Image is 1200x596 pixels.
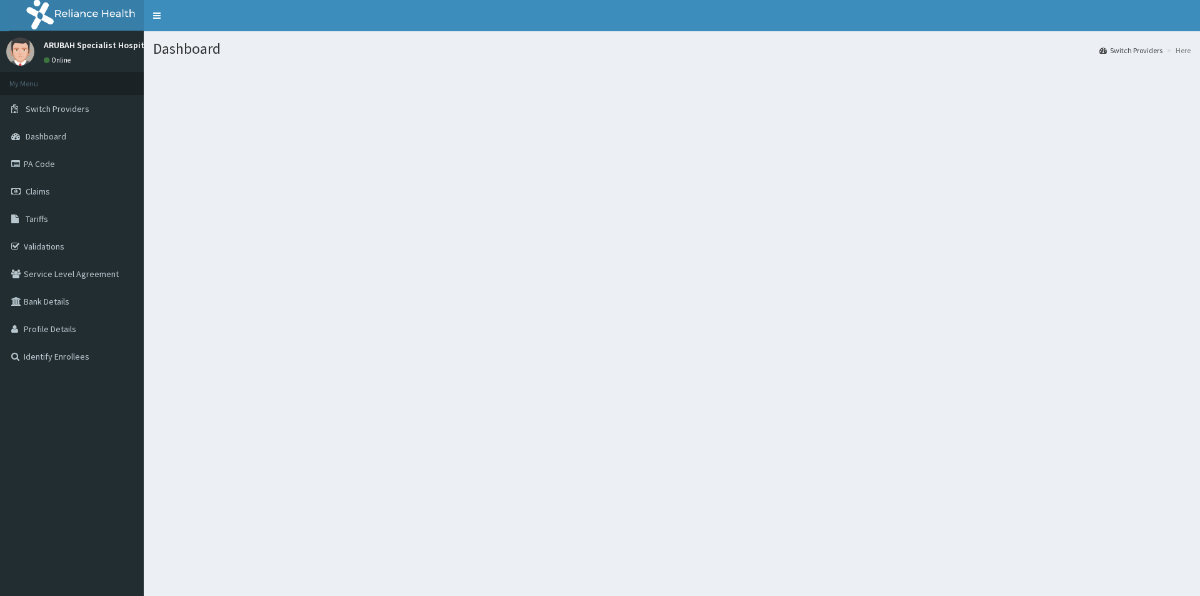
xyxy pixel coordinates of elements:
[6,38,34,66] img: User Image
[153,41,1191,57] h1: Dashboard
[26,131,66,142] span: Dashboard
[1164,45,1191,56] li: Here
[26,213,48,225] span: Tariffs
[44,41,152,49] p: ARUBAH Specialist Hospital
[26,103,89,114] span: Switch Providers
[26,186,50,197] span: Claims
[44,56,74,64] a: Online
[1099,45,1162,56] a: Switch Providers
